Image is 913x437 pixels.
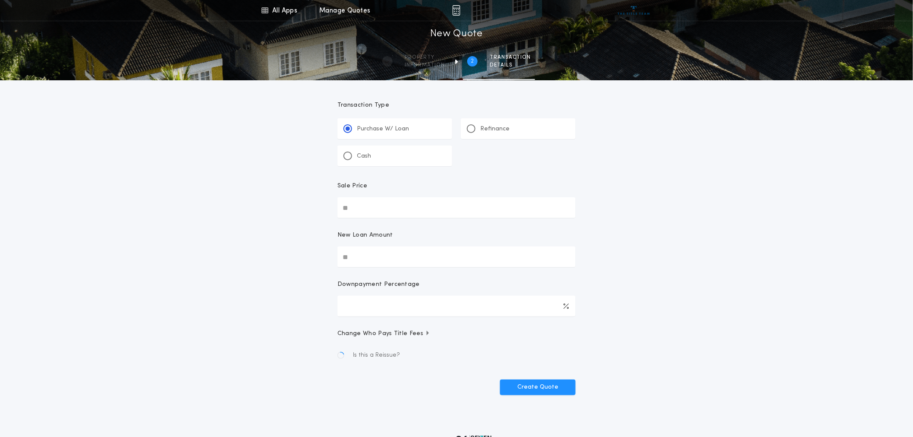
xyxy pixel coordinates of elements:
[337,182,367,190] p: Sale Price
[500,380,576,395] button: Create Quote
[337,231,393,240] p: New Loan Amount
[618,6,650,15] img: vs-icon
[490,54,531,61] span: Transaction
[337,247,576,267] input: New Loan Amount
[471,58,474,65] h2: 2
[337,329,430,338] span: Change Who Pays Title Fees
[353,351,400,360] span: Is this a Reissue?
[452,5,460,16] img: img
[490,62,531,69] span: details
[430,27,483,41] h1: New Quote
[405,54,445,61] span: Property
[337,101,576,110] p: Transaction Type
[337,197,576,218] input: Sale Price
[480,125,510,133] p: Refinance
[337,280,420,289] p: Downpayment Percentage
[405,62,445,69] span: information
[337,296,576,317] input: Downpayment Percentage
[357,125,409,133] p: Purchase W/ Loan
[337,329,576,338] button: Change Who Pays Title Fees
[357,152,371,161] p: Cash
